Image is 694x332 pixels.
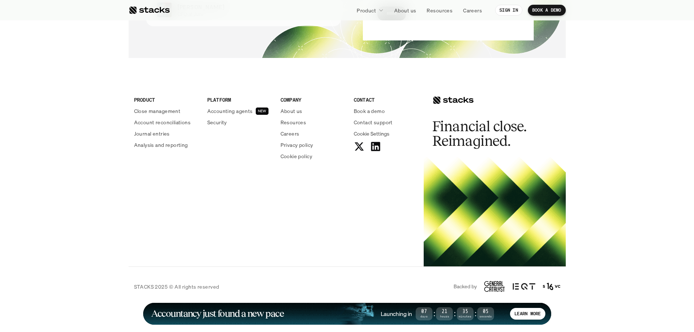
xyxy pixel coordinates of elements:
[134,107,199,115] a: Close management
[207,96,272,103] p: PLATFORM
[354,107,418,115] a: Book a demo
[436,315,453,318] span: Hours
[207,118,227,126] p: Security
[495,5,522,16] a: SIGN IN
[151,309,284,318] h1: Accountancy just found a new pace
[390,4,420,17] a: About us
[354,118,418,126] a: Contact support
[354,130,389,137] span: Cookie Settings
[422,4,457,17] a: Resources
[427,7,452,14] p: Resources
[281,107,302,115] p: About us
[457,315,474,318] span: Minutes
[474,309,477,318] strong: :
[354,118,393,126] p: Contact support
[454,284,477,290] p: Backed by
[281,141,313,149] p: Privacy policy
[134,141,188,149] p: Analysis and reporting
[436,310,453,314] span: 21
[453,309,456,318] strong: :
[499,8,518,13] p: SIGN IN
[514,311,541,316] p: LEARN MORE
[463,7,482,14] p: Careers
[457,310,474,314] span: 35
[86,169,118,174] a: Privacy Policy
[134,130,170,137] p: Journal entries
[528,5,566,16] a: BOOK A DEMO
[532,8,561,13] p: BOOK A DEMO
[354,107,385,115] p: Book a demo
[477,315,494,318] span: Seconds
[134,141,199,149] a: Analysis and reporting
[354,130,389,137] button: Cookie Trigger
[416,315,432,318] span: Days
[143,303,551,325] a: Accountancy just found a new paceLaunching in07Days:21Hours:35Minutes:05SecondsLEARN MORE
[432,119,542,148] h2: Financial close. Reimagined.
[207,107,272,115] a: Accounting agentsNEW
[394,7,416,14] p: About us
[134,107,181,115] p: Close management
[281,152,345,160] a: Cookie policy
[134,283,219,290] p: STACKS 2025 © All rights reserved
[281,96,345,103] p: COMPANY
[134,118,199,126] a: Account reconciliations
[281,130,299,137] p: Careers
[281,141,345,149] a: Privacy policy
[281,152,312,160] p: Cookie policy
[258,109,266,113] h2: NEW
[134,118,191,126] p: Account reconciliations
[281,118,345,126] a: Resources
[416,310,432,314] span: 07
[207,107,253,115] p: Accounting agents
[281,130,345,137] a: Careers
[381,310,412,318] h4: Launching in
[477,310,494,314] span: 05
[281,107,345,115] a: About us
[459,4,486,17] a: Careers
[207,118,272,126] a: Security
[354,96,418,103] p: CONTACT
[134,96,199,103] p: PRODUCT
[281,118,306,126] p: Resources
[134,130,199,137] a: Journal entries
[432,309,436,318] strong: :
[357,7,376,14] p: Product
